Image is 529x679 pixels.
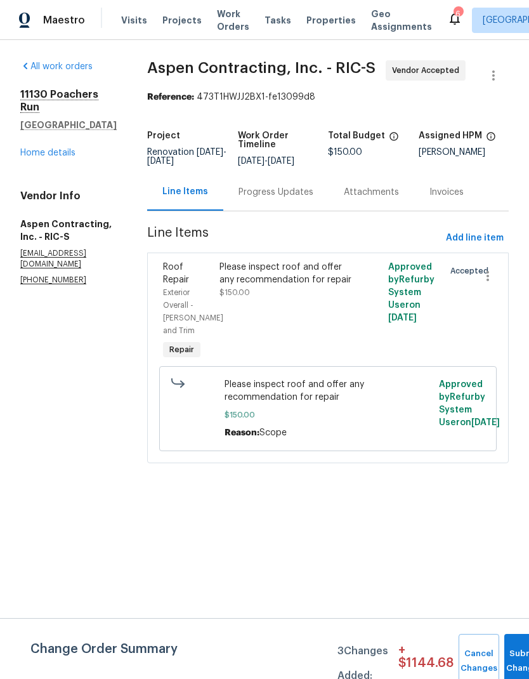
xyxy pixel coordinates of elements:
[163,289,223,334] span: Exterior Overall - [PERSON_NAME] and Trim
[219,289,250,296] span: $150.00
[446,230,504,246] span: Add line item
[219,261,353,286] div: Please inspect roof and offer any recommendation for repair
[388,313,417,322] span: [DATE]
[429,186,464,199] div: Invoices
[306,14,356,27] span: Properties
[147,227,441,250] span: Line Items
[225,378,431,404] span: Please inspect roof and offer any recommendation for repair
[238,131,329,149] h5: Work Order Timeline
[441,227,509,250] button: Add line item
[392,64,464,77] span: Vendor Accepted
[163,263,189,284] span: Roof Repair
[164,343,199,356] span: Repair
[20,218,117,243] h5: Aspen Contracting, Inc. - RIC-S
[43,14,85,27] span: Maestro
[419,131,482,140] h5: Assigned HPM
[439,380,500,427] span: Approved by Refurby System User on
[344,186,399,199] div: Attachments
[388,263,434,322] span: Approved by Refurby System User on
[162,185,208,198] div: Line Items
[371,8,432,33] span: Geo Assignments
[121,14,147,27] span: Visits
[20,190,117,202] h4: Vendor Info
[389,131,399,148] span: The total cost of line items that have been proposed by Opendoor. This sum includes line items th...
[147,157,174,166] span: [DATE]
[328,131,385,140] h5: Total Budget
[264,16,291,25] span: Tasks
[454,8,462,20] div: 6
[419,148,509,157] div: [PERSON_NAME]
[486,131,496,148] span: The hpm assigned to this work order.
[268,157,294,166] span: [DATE]
[147,91,509,103] div: 473T1HWJJ2BX1-fe13099d8
[147,131,180,140] h5: Project
[238,157,294,166] span: -
[147,60,376,76] span: Aspen Contracting, Inc. - RIC-S
[225,409,431,421] span: $150.00
[471,418,500,427] span: [DATE]
[238,157,264,166] span: [DATE]
[197,148,223,157] span: [DATE]
[147,148,226,166] span: -
[238,186,313,199] div: Progress Updates
[225,428,259,437] span: Reason:
[450,265,493,277] span: Accepted
[328,148,362,157] span: $150.00
[259,428,287,437] span: Scope
[20,62,93,71] a: All work orders
[147,148,226,166] span: Renovation
[217,8,249,33] span: Work Orders
[162,14,202,27] span: Projects
[20,148,75,157] a: Home details
[147,93,194,102] b: Reference:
